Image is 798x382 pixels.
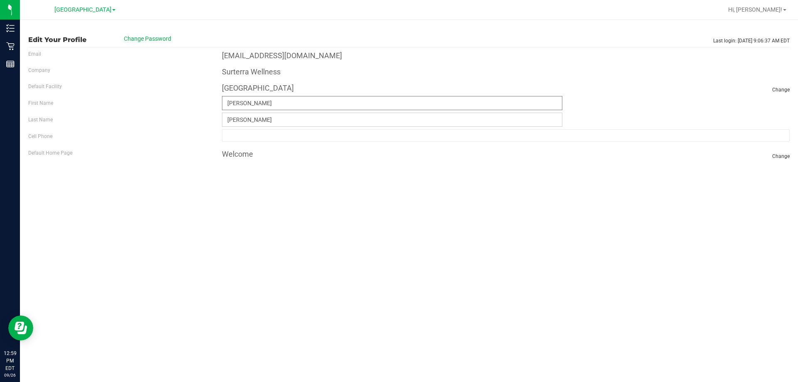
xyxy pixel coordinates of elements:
p: 09/26 [4,372,16,378]
label: Company [28,67,50,74]
p: 12:59 PM EDT [4,350,16,372]
span: Last login: [DATE] 9:06:37 AM EDT [713,37,790,44]
label: First Name [28,99,53,107]
inline-svg: Reports [6,60,15,68]
label: Default Facility [28,83,62,90]
label: Last Name [28,116,53,123]
span: Change Password [124,35,171,42]
button: Change Password [106,32,189,46]
h4: Welcome [222,150,790,158]
span: Change [772,86,790,94]
span: [GEOGRAPHIC_DATA] [54,6,111,13]
label: Default Home Page [28,149,72,157]
h4: [EMAIL_ADDRESS][DOMAIN_NAME] [222,52,342,60]
iframe: Resource center [8,315,33,340]
label: Cell Phone [28,133,52,140]
span: Hi, [PERSON_NAME]! [728,6,782,13]
h4: [GEOGRAPHIC_DATA] [222,84,790,92]
h4: Surterra Wellness [222,68,281,76]
inline-svg: Retail [6,42,15,50]
input: Format: (999) 999-9999 [222,129,790,142]
label: Email [28,50,41,58]
span: Edit Your Profile [28,36,95,44]
span: Change [772,153,790,160]
inline-svg: Inventory [6,24,15,32]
